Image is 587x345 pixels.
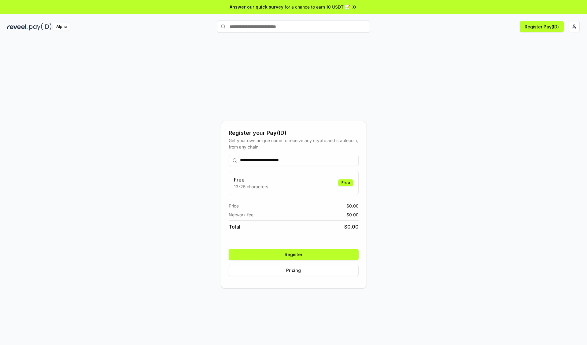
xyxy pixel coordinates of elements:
[229,137,359,150] div: Get your own unique name to receive any crypto and stablecoin, from any chain
[229,211,253,218] span: Network fee
[346,203,359,209] span: $ 0.00
[229,223,240,230] span: Total
[285,4,350,10] span: for a chance to earn 10 USDT 📝
[338,179,353,186] div: Free
[230,4,283,10] span: Answer our quick survey
[229,203,239,209] span: Price
[346,211,359,218] span: $ 0.00
[520,21,564,32] button: Register Pay(ID)
[344,223,359,230] span: $ 0.00
[229,129,359,137] div: Register your Pay(ID)
[229,249,359,260] button: Register
[29,23,52,31] img: pay_id
[7,23,28,31] img: reveel_dark
[234,183,268,190] p: 13-25 characters
[234,176,268,183] h3: Free
[229,265,359,276] button: Pricing
[53,23,70,31] div: Alpha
